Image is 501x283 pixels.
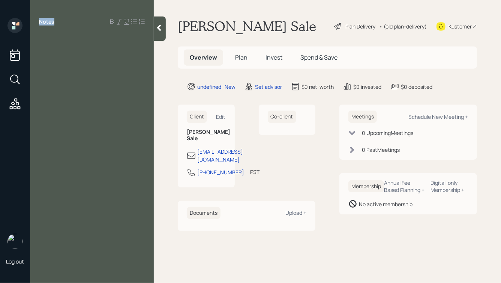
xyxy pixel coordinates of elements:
div: [PHONE_NUMBER] [197,168,244,176]
span: Invest [265,53,282,61]
div: $0 invested [353,83,381,91]
div: Schedule New Meeting + [408,113,468,120]
div: undefined · New [197,83,235,91]
h6: Documents [187,207,220,219]
div: [EMAIL_ADDRESS][DOMAIN_NAME] [197,148,243,163]
h6: Co-client [268,111,296,123]
div: Annual Fee Based Planning + [384,179,425,193]
div: Upload + [285,209,306,216]
h1: [PERSON_NAME] Sale [178,18,316,34]
span: Spend & Save [300,53,337,61]
div: Log out [6,258,24,265]
div: Set advisor [255,83,282,91]
div: $0 net-worth [301,83,334,91]
div: $0 deposited [401,83,432,91]
h6: [PERSON_NAME] Sale [187,129,226,142]
div: 0 Upcoming Meeting s [362,129,413,137]
div: Edit [216,113,226,120]
div: 0 Past Meeting s [362,146,400,154]
h6: Client [187,111,207,123]
div: Plan Delivery [345,22,375,30]
div: PST [250,168,259,176]
span: Plan [235,53,247,61]
h6: Meetings [348,111,377,123]
div: No active membership [359,200,412,208]
label: Notes [39,18,54,25]
div: Digital-only Membership + [431,179,468,193]
h6: Membership [348,180,384,193]
div: • (old plan-delivery) [379,22,427,30]
span: Overview [190,53,217,61]
img: hunter_neumayer.jpg [7,234,22,249]
div: Kustomer [448,22,472,30]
